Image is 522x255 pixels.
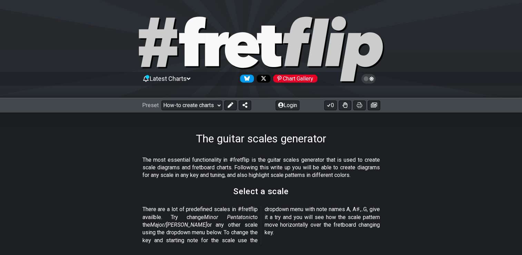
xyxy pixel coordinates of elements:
[142,156,380,179] p: The most essential functionality in #fretflip is the guitar scales generator that is used to crea...
[276,101,299,110] button: Login
[237,75,254,83] a: Follow #fretflip at Bluesky
[150,75,187,82] span: Latest Charts
[142,102,159,108] span: Preset
[324,101,337,110] button: 0
[233,188,288,195] h2: Select a scale
[142,206,380,244] p: There are a lot of predefined scales in #fretflip availble. Try change to the or any other scale ...
[270,75,317,83] a: #fretflip at Pinterest
[353,101,366,110] button: Print
[204,214,253,220] em: Minor Pentatonic
[365,76,373,82] span: Toggle light / dark theme
[161,101,222,110] select: Preset
[339,101,351,110] button: Toggle Dexterity for all fretkits
[254,75,270,83] a: Follow #fretflip at X
[196,132,326,145] h1: The guitar scales generator
[150,221,207,228] em: Major/[PERSON_NAME]
[368,101,380,110] button: Create image
[273,75,317,83] div: Chart Gallery
[224,101,237,110] button: Edit Preset
[239,101,251,110] button: Share Preset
